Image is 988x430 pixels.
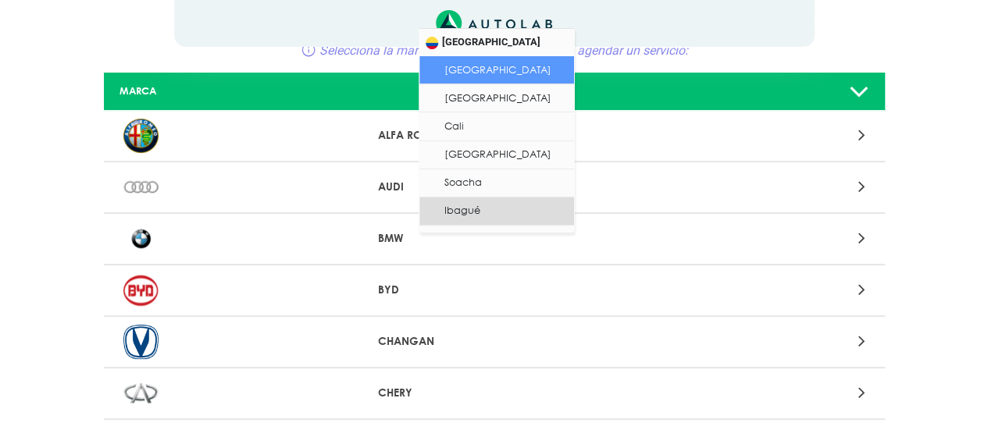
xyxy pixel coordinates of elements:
li: Soacha [419,169,574,197]
span: Selecciona la marca de tu carro, para cotizar o agendar un servicio: [319,43,688,58]
p: ALFA ROMEO [378,127,610,144]
img: CHANGAN [123,325,159,359]
div: MARCA [108,84,366,98]
p: CHERY [378,385,610,401]
a: MARCA [104,73,885,111]
img: BYD [123,273,159,307]
span: [GEOGRAPHIC_DATA] [419,29,574,56]
a: Link al sitio de autolab [436,15,552,30]
img: Flag of COLOMBIA [426,37,438,49]
li: Ibagué [419,197,574,226]
img: BMW [123,222,159,256]
p: BYD [378,282,610,298]
p: CHANGAN [378,333,610,350]
li: [GEOGRAPHIC_DATA] [419,84,574,112]
img: AUDI [123,170,159,204]
li: [GEOGRAPHIC_DATA] [419,141,574,169]
img: CHERY [123,376,159,410]
img: ALFA ROMEO [123,119,159,153]
p: AUDI [378,179,610,195]
li: Zipaquirá [419,226,574,254]
p: BMW [378,230,610,247]
li: [GEOGRAPHIC_DATA] [419,56,574,84]
li: Cali [419,112,574,140]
